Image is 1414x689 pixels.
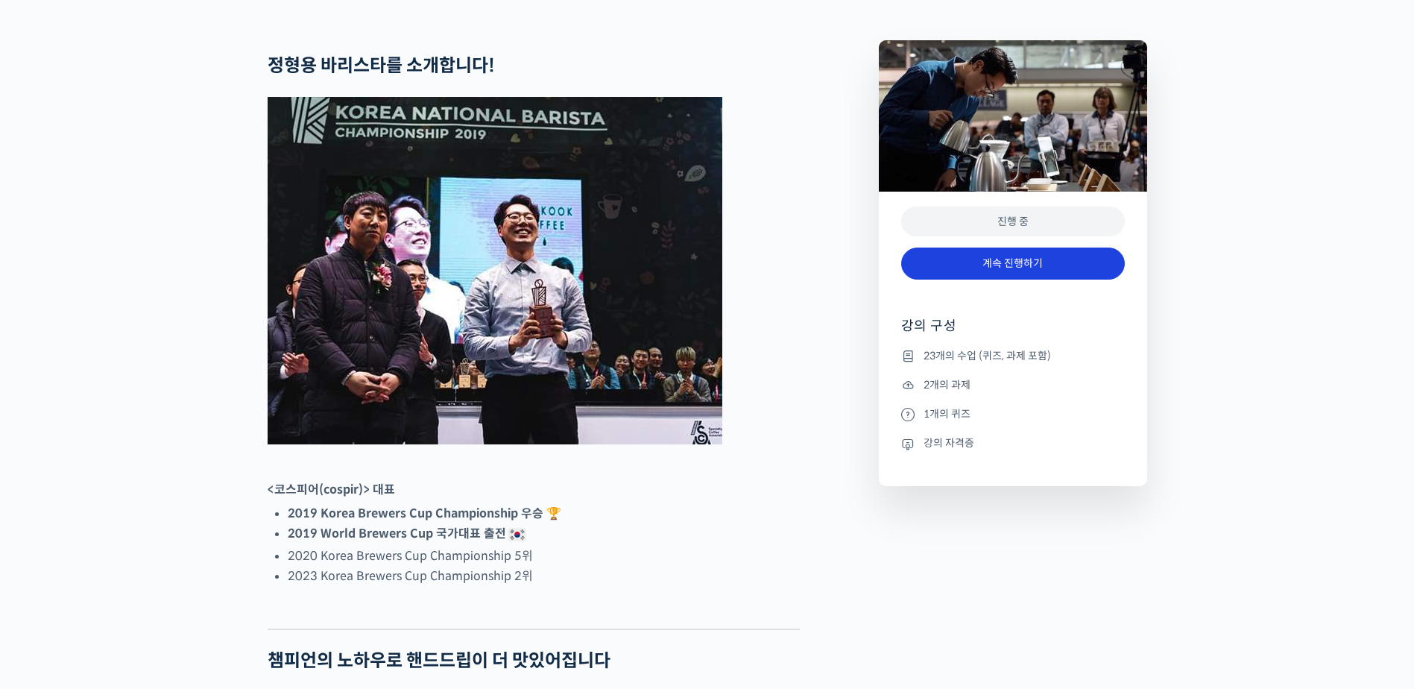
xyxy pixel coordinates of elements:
strong: <코스피어(cospir)> 대표 [268,482,395,497]
li: 2020 Korea Brewers Cup Championship 5위 [288,546,800,566]
strong: 정형용 바리스타를 소개합니다! [268,54,495,77]
div: 진행 중 [901,207,1125,237]
li: 23개의 수업 (퀴즈, 과제 포함) [901,347,1125,365]
strong: 2019 Korea Brewers Cup Championship 우승 🏆 [288,506,561,521]
a: 설정 [192,473,286,510]
strong: 챔피언의 노하우로 핸드드립이 더 맛있어집니다 [268,649,610,672]
a: 홈 [4,473,98,510]
a: 대화 [98,473,192,510]
img: 🇰🇷 [508,526,526,544]
li: 1개의 퀴즈 [901,405,1125,423]
li: 강의 자격증 [901,435,1125,453]
li: 2개의 과제 [901,376,1125,394]
span: 홈 [47,495,56,507]
h4: 강의 구성 [901,317,1125,347]
a: 계속 진행하기 [901,248,1125,280]
span: 설정 [230,495,248,507]
span: 대화 [136,496,154,508]
li: 2023 Korea Brewers Cup Championship 2위 [288,566,800,586]
strong: 2019 World Brewers Cup 국가대표 출전 [288,526,528,541]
